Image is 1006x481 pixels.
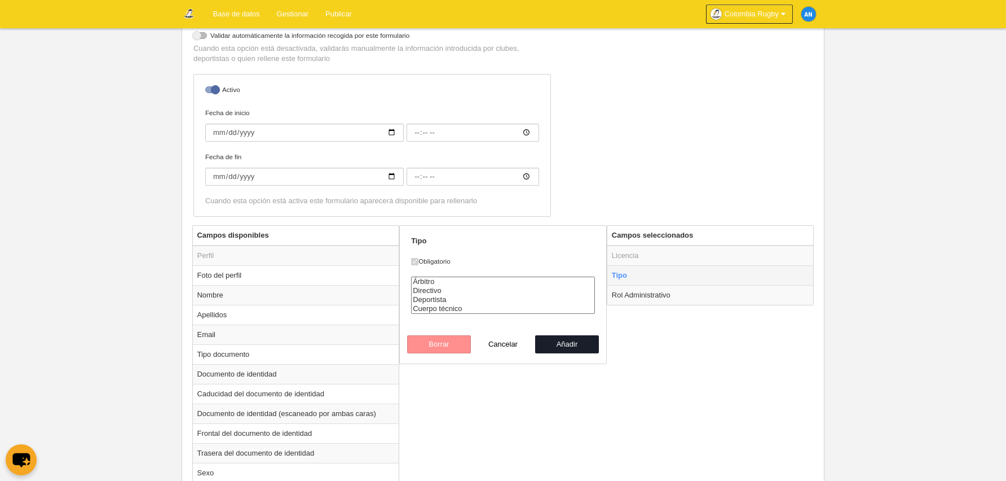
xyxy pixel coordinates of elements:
[193,443,399,463] td: Trasera del documento de identidad
[407,124,539,142] input: Fecha de inicio
[412,277,594,286] option: Árbitro
[193,285,399,305] td: Nombre
[193,265,399,285] td: Foto del perfil
[193,404,399,423] td: Documento de identidad (escaneado por ambas caras)
[6,444,37,475] button: chat-button
[411,237,426,245] strong: Tipo
[205,124,404,142] input: Fecha de inicio
[706,5,793,24] a: Colombia Rugby
[535,335,599,353] button: Añadir
[193,305,399,325] td: Apellidos
[205,168,404,186] input: Fecha de fin
[182,7,196,20] img: Colombia Rugby
[193,423,399,443] td: Frontal del documento de identidad
[205,196,539,206] div: Cuando esta opción está activa este formulario aparecerá disponible para rellenarlo
[607,285,814,305] td: Rol Administrativo
[193,246,399,266] td: Perfil
[412,286,594,295] option: Directivo
[412,295,594,304] option: Deportista
[205,85,539,98] label: Activo
[607,226,814,246] th: Campos seleccionados
[193,226,399,246] th: Campos disponibles
[411,256,595,266] label: Obligatorio
[407,168,539,186] input: Fecha de fin
[471,335,535,353] button: Cancelar
[193,43,551,64] p: Cuando esta opción está desactivada, validarás manualmente la información introducida por clubes,...
[205,152,539,186] label: Fecha de fin
[193,30,551,43] label: Validar automáticamente la información recogida por este formulario
[801,7,816,21] img: c2l6ZT0zMHgzMCZmcz05JnRleHQ9QU4mYmc9MWU4OGU1.png
[193,384,399,404] td: Caducidad del documento de identidad
[205,108,539,142] label: Fecha de inicio
[193,344,399,364] td: Tipo documento
[607,265,814,285] td: Tipo
[725,8,779,20] span: Colombia Rugby
[193,364,399,384] td: Documento de identidad
[607,246,814,266] td: Licencia
[193,325,399,344] td: Email
[411,258,418,265] input: Obligatorio
[711,8,722,20] img: Oanpu9v8aySI.30x30.jpg
[412,304,594,313] option: Cuerpo técnico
